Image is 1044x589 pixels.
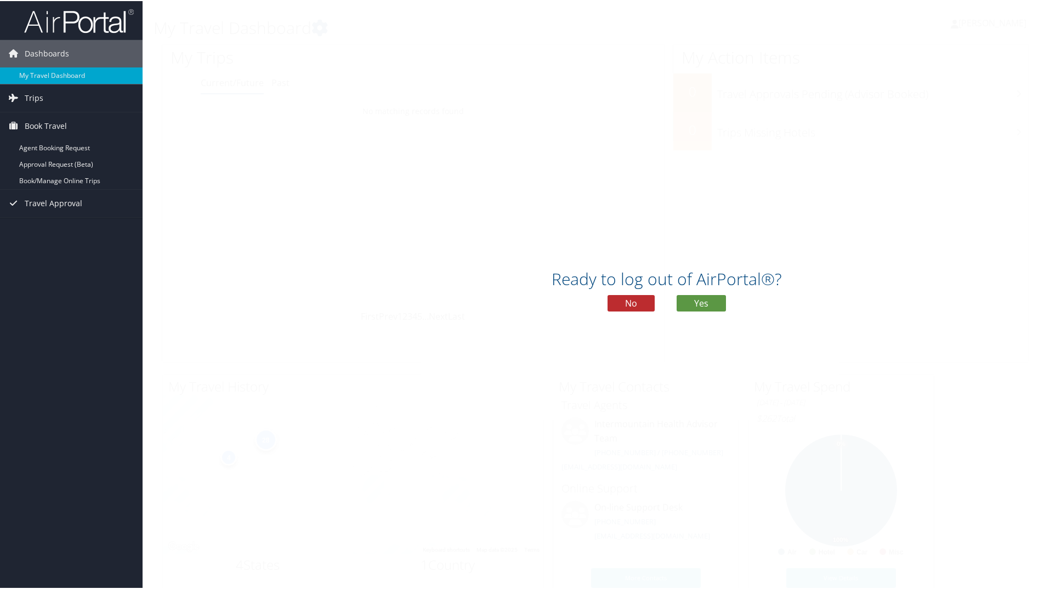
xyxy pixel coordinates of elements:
[677,294,726,310] button: Yes
[25,39,69,66] span: Dashboards
[608,294,655,310] button: No
[24,7,134,33] img: airportal-logo.png
[25,111,67,139] span: Book Travel
[25,83,43,111] span: Trips
[25,189,82,216] span: Travel Approval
